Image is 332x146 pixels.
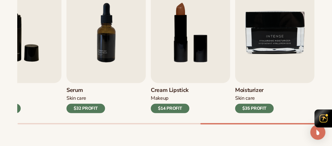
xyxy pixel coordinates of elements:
[310,125,325,140] div: Open Intercom Messenger
[66,87,105,94] h3: Serum
[66,104,105,113] div: $32 PROFIT
[235,87,274,94] h3: Moisturizer
[235,104,274,113] div: $35 PROFIT
[151,95,189,102] div: Makeup
[151,104,189,113] div: $14 PROFIT
[66,95,105,102] div: Skin Care
[151,87,189,94] h3: Cream Lipstick
[235,95,274,102] div: Skin Care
